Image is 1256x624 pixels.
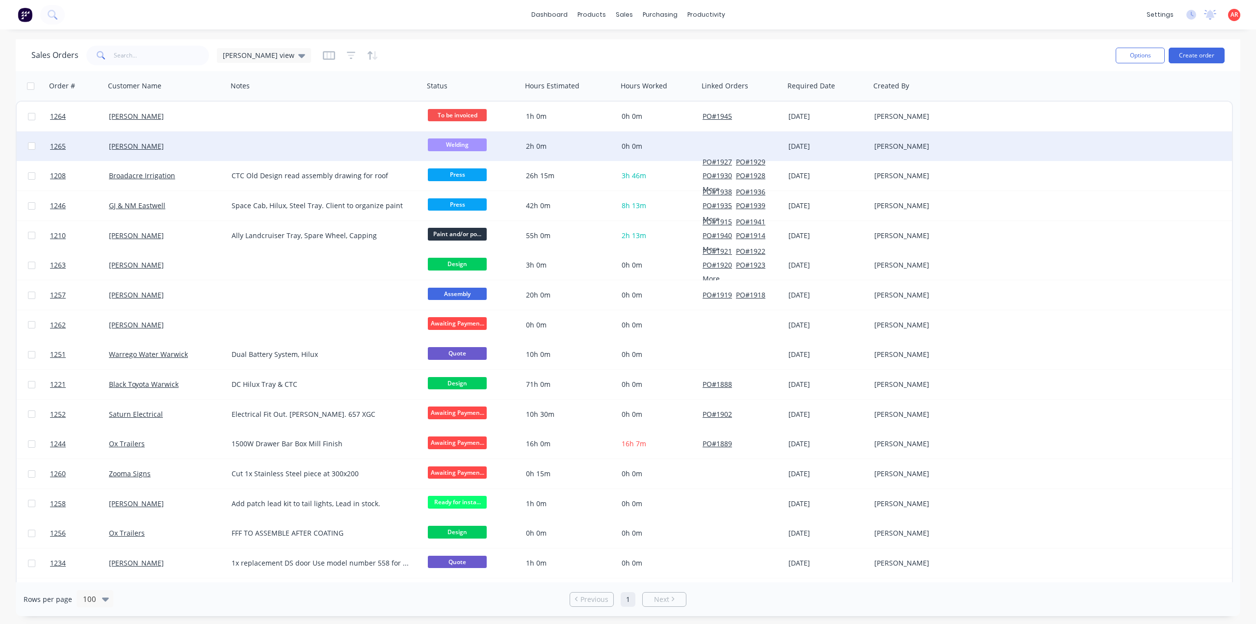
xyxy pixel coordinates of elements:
button: PO#1940 [703,231,732,241]
button: More... [703,215,726,224]
a: [PERSON_NAME] [109,231,164,240]
span: Previous [580,595,608,604]
a: 1251 [50,340,109,369]
a: [PERSON_NAME] [109,499,164,508]
a: [PERSON_NAME] [109,320,164,329]
a: 1262 [50,310,109,340]
div: CTC Old Design read assembly drawing for roof [232,171,411,181]
span: 1221 [50,380,66,389]
div: Linked Orders [702,81,748,91]
span: Design [428,526,487,538]
div: 1h 0m [526,111,609,121]
button: More... [703,244,726,254]
span: 0h 0m [622,380,642,389]
div: 3h 0m [526,260,609,270]
span: 0h 0m [622,499,642,508]
div: [DATE] [788,290,866,300]
button: PO#1938 [703,187,732,197]
span: 1265 [50,141,66,151]
div: [PERSON_NAME] [874,439,983,449]
span: Press [428,198,487,211]
div: Required Date [787,81,835,91]
span: 0h 0m [622,558,642,568]
span: 0h 0m [622,469,642,478]
a: [PERSON_NAME] [109,141,164,151]
div: Created By [873,81,909,91]
span: 1234 [50,558,66,568]
a: Page 1 is your current page [621,592,635,607]
span: Next [654,595,669,604]
div: [DATE] [788,558,866,568]
button: Create order [1169,48,1225,63]
button: More... [703,274,726,284]
button: PO#1923 [736,260,765,270]
button: Options [1116,48,1165,63]
span: Awaiting Paymen... [428,317,487,329]
div: Status [427,81,447,91]
a: [PERSON_NAME] [109,290,164,299]
span: 1208 [50,171,66,181]
span: 0h 0m [622,320,642,329]
button: PO#1929 [736,157,765,167]
div: 1x replacement DS door Use model number 558 for quote data. [232,558,411,568]
span: 1263 [50,260,66,270]
span: 0h 0m [622,528,642,538]
button: PO#1889 [703,439,732,449]
span: To be invoiced [428,109,487,121]
div: Dual Battery System, Hilux [232,350,411,359]
a: 1265 [50,132,109,161]
button: PO#1922 [736,246,765,256]
a: 1210 [50,221,109,250]
div: [DATE] [788,141,866,151]
h1: Sales Orders [31,51,78,60]
div: [DATE] [788,350,866,359]
span: 1262 [50,320,66,330]
a: Previous page [570,595,613,604]
div: [DATE] [788,111,866,121]
div: 42h 0m [526,201,609,211]
span: Press [428,168,487,181]
span: Design [428,258,487,270]
button: PO#1914 [736,231,765,241]
div: Add patch lead kit to tail lights, Lead in stock. [232,499,411,509]
button: PO#1939 [736,201,765,211]
button: PO#1930 [703,171,732,181]
a: Next page [643,595,686,604]
div: [PERSON_NAME] [874,469,983,479]
div: [PERSON_NAME] [874,290,983,300]
a: 1234 [50,548,109,578]
button: More... [703,185,726,194]
div: [PERSON_NAME] [874,231,983,241]
a: 1208 [50,161,109,190]
a: [PERSON_NAME] [109,558,164,568]
div: 26h 15m [526,171,609,181]
a: [PERSON_NAME] [109,260,164,270]
a: [PERSON_NAME] [109,111,164,121]
span: 0h 0m [622,350,642,359]
span: 1246 [50,201,66,211]
div: Hours Worked [621,81,667,91]
div: Hours Estimated [525,81,579,91]
div: [DATE] [788,201,866,211]
a: 1258 [50,489,109,518]
span: Rows per page [24,595,72,604]
img: Factory [18,7,32,22]
a: 1246 [50,191,109,220]
a: Ox Trailers [109,439,145,448]
div: [PERSON_NAME] [874,171,983,181]
button: PO#1915 [703,217,732,227]
span: Welding [428,138,487,151]
div: [PERSON_NAME] [874,528,983,538]
div: 20h 0m [526,290,609,300]
span: Awaiting Paymen... [428,407,487,419]
a: Ox Trailers [109,528,145,538]
div: [PERSON_NAME] [874,320,983,330]
div: 0h 0m [526,528,609,538]
span: 3h 46m [622,171,646,180]
div: 71h 0m [526,380,609,389]
div: 1h 0m [526,558,609,568]
div: Electrical Fit Out. [PERSON_NAME]. 657 XGC [232,409,411,419]
div: [DATE] [788,439,866,449]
